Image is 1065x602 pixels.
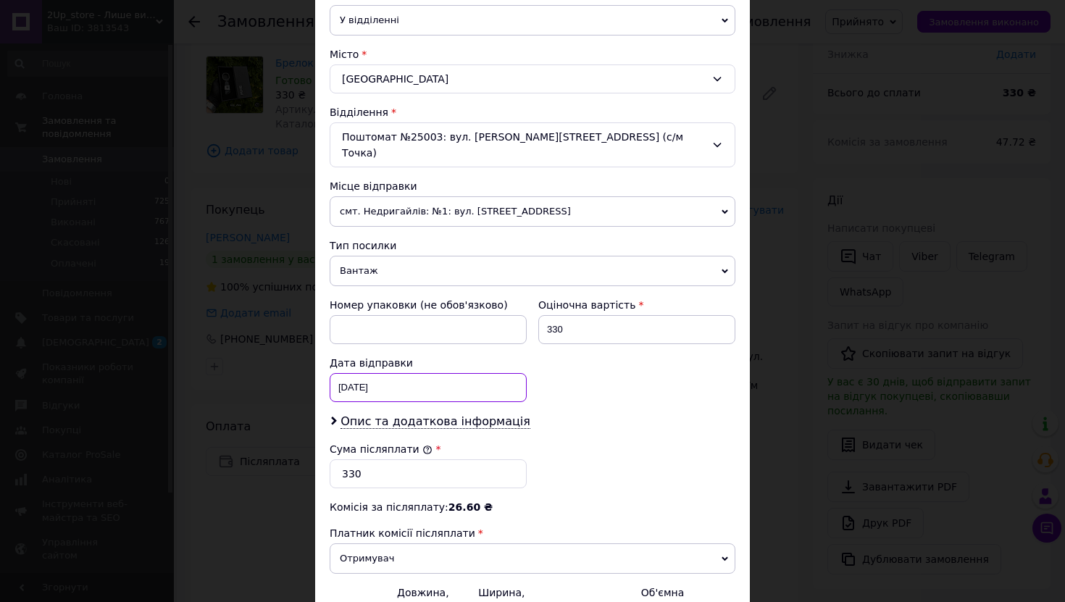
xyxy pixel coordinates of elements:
[330,5,735,35] span: У відділенні
[330,105,735,120] div: Відділення
[330,122,735,167] div: Поштомат №25003: вул. [PERSON_NAME][STREET_ADDRESS] (с/м Точка)
[538,298,735,312] div: Оціночна вартість
[330,298,527,312] div: Номер упаковки (не обов'язково)
[330,196,735,227] span: смт. Недригайлів: №1: вул. [STREET_ADDRESS]
[330,64,735,93] div: [GEOGRAPHIC_DATA]
[330,256,735,286] span: Вантаж
[330,47,735,62] div: Місто
[330,500,735,514] div: Комісія за післяплату:
[341,414,530,429] span: Опис та додаткова інформація
[330,356,527,370] div: Дата відправки
[330,527,475,539] span: Платник комісії післяплати
[330,443,433,455] label: Сума післяплати
[330,240,396,251] span: Тип посилки
[330,543,735,574] span: Отримувач
[330,180,417,192] span: Місце відправки
[448,501,493,513] span: 26.60 ₴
